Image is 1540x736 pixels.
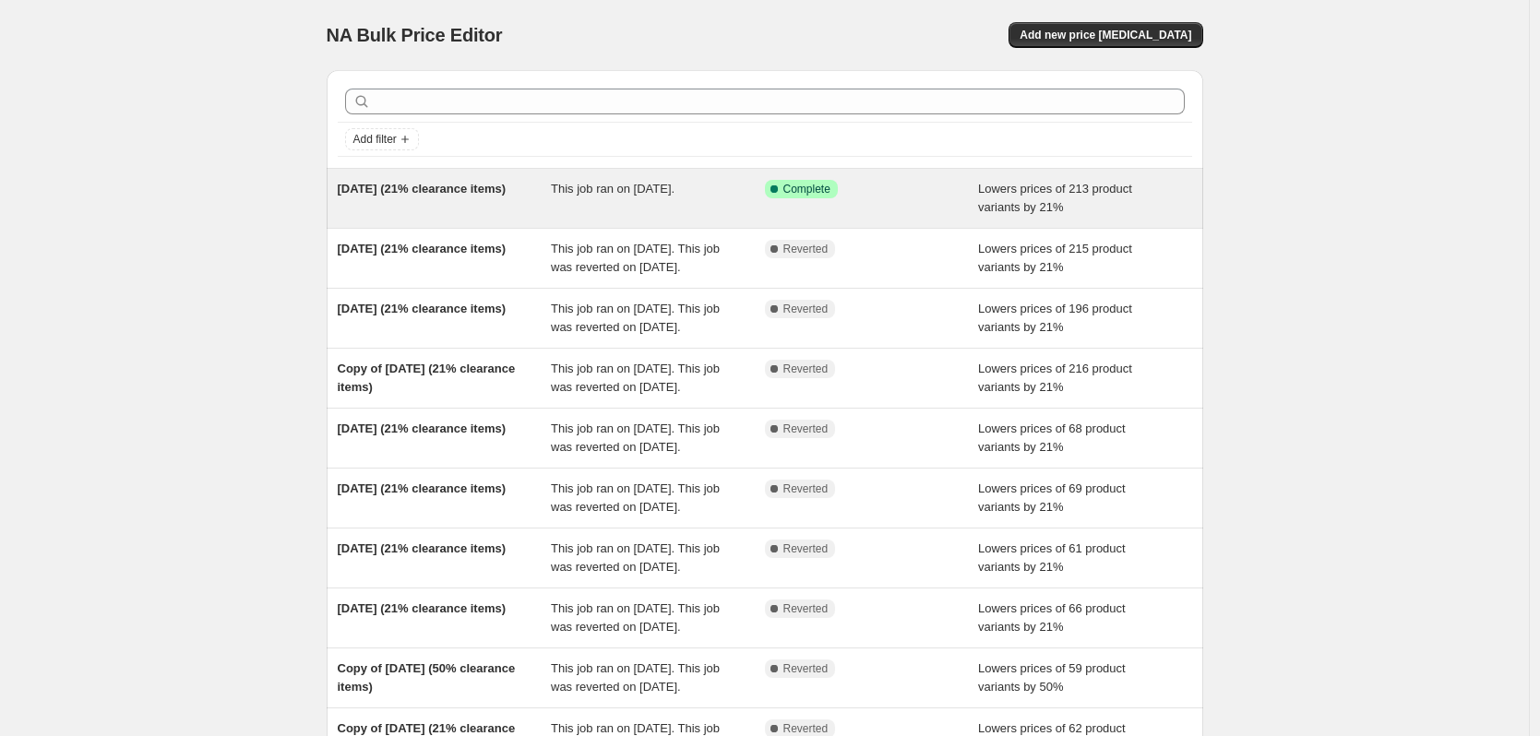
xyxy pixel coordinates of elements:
[338,481,507,495] span: [DATE] (21% clearance items)
[338,302,507,315] span: [DATE] (21% clearance items)
[551,242,720,274] span: This job ran on [DATE]. This job was reverted on [DATE].
[551,421,720,454] span: This job ran on [DATE]. This job was reverted on [DATE].
[978,302,1132,334] span: Lowers prices of 196 product variants by 21%
[338,421,507,435] span: [DATE] (21% clearance items)
[338,362,516,394] span: Copy of [DATE] (21% clearance items)
[783,721,829,736] span: Reverted
[783,421,829,436] span: Reverted
[345,128,419,150] button: Add filter
[978,481,1126,514] span: Lowers prices of 69 product variants by 21%
[327,25,503,45] span: NA Bulk Price Editor
[353,132,397,147] span: Add filter
[551,362,720,394] span: This job ran on [DATE]. This job was reverted on [DATE].
[551,661,720,694] span: This job ran on [DATE]. This job was reverted on [DATE].
[978,661,1126,694] span: Lowers prices of 59 product variants by 50%
[978,541,1126,574] span: Lowers prices of 61 product variants by 21%
[783,541,829,556] span: Reverted
[338,541,507,555] span: [DATE] (21% clearance items)
[551,182,674,196] span: This job ran on [DATE].
[978,182,1132,214] span: Lowers prices of 213 product variants by 21%
[338,601,507,615] span: [DATE] (21% clearance items)
[551,541,720,574] span: This job ran on [DATE]. This job was reverted on [DATE].
[338,661,516,694] span: Copy of [DATE] (50% clearance items)
[338,242,507,255] span: [DATE] (21% clearance items)
[783,601,829,616] span: Reverted
[551,302,720,334] span: This job ran on [DATE]. This job was reverted on [DATE].
[783,242,829,256] span: Reverted
[783,661,829,676] span: Reverted
[978,362,1132,394] span: Lowers prices of 216 product variants by 21%
[783,481,829,496] span: Reverted
[338,182,507,196] span: [DATE] (21% clearance items)
[978,421,1126,454] span: Lowers prices of 68 product variants by 21%
[783,182,830,196] span: Complete
[551,601,720,634] span: This job ran on [DATE]. This job was reverted on [DATE].
[978,601,1126,634] span: Lowers prices of 66 product variants by 21%
[783,302,829,316] span: Reverted
[1009,22,1202,48] button: Add new price [MEDICAL_DATA]
[1020,28,1191,42] span: Add new price [MEDICAL_DATA]
[978,242,1132,274] span: Lowers prices of 215 product variants by 21%
[783,362,829,376] span: Reverted
[551,481,720,514] span: This job ran on [DATE]. This job was reverted on [DATE].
